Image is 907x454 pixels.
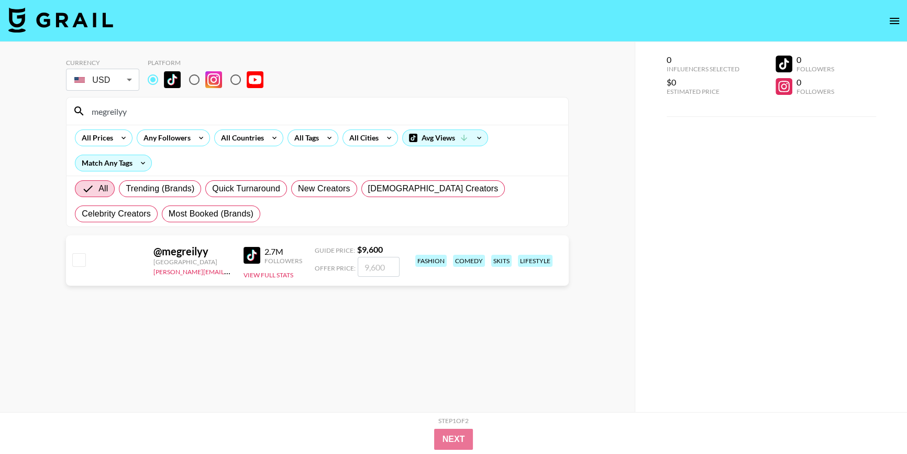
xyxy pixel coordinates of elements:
div: 2.7M [264,246,302,257]
div: @ megreilyy [153,245,231,258]
span: Trending (Brands) [126,182,194,195]
button: open drawer [884,10,905,31]
button: Next [434,429,473,450]
div: Currency [66,59,139,67]
span: Celebrity Creators [82,208,151,220]
strong: $ 9,600 [357,244,383,254]
div: Match Any Tags [75,155,151,171]
div: USD [68,71,137,89]
a: [PERSON_NAME][EMAIL_ADDRESS][DOMAIN_NAME] [153,266,308,276]
span: [DEMOGRAPHIC_DATA] Creators [368,182,499,195]
input: Search by User Name [85,103,562,120]
img: TikTok [244,247,260,264]
div: All Prices [75,130,115,146]
span: Guide Price: [315,246,355,254]
div: 0 [667,55,739,65]
div: Influencers Selected [667,65,739,73]
div: 0 [797,77,834,88]
div: All Countries [215,130,266,146]
div: Followers [797,88,834,95]
span: Quick Turnaround [212,182,280,195]
img: TikTok [164,71,181,88]
div: lifestyle [518,255,552,267]
div: comedy [453,255,485,267]
div: 0 [797,55,834,65]
div: All Tags [288,130,321,146]
div: skits [491,255,512,267]
iframe: Drift Widget Chat Controller [855,402,894,441]
div: All Cities [343,130,381,146]
button: View Full Stats [244,271,293,279]
div: $0 [667,77,739,88]
img: Instagram [205,71,222,88]
span: All [98,182,108,195]
div: Followers [797,65,834,73]
span: New Creators [298,182,350,195]
div: fashion [415,255,447,267]
div: Platform [148,59,272,67]
img: Grail Talent [8,7,113,33]
input: 9,600 [358,257,400,277]
div: Followers [264,257,302,265]
div: Estimated Price [667,88,739,95]
img: YouTube [247,71,263,88]
span: Offer Price: [315,264,356,272]
div: Step 1 of 2 [438,417,469,425]
div: [GEOGRAPHIC_DATA] [153,258,231,266]
span: Most Booked (Brands) [169,208,253,220]
div: Avg Views [403,130,488,146]
div: Any Followers [137,130,193,146]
